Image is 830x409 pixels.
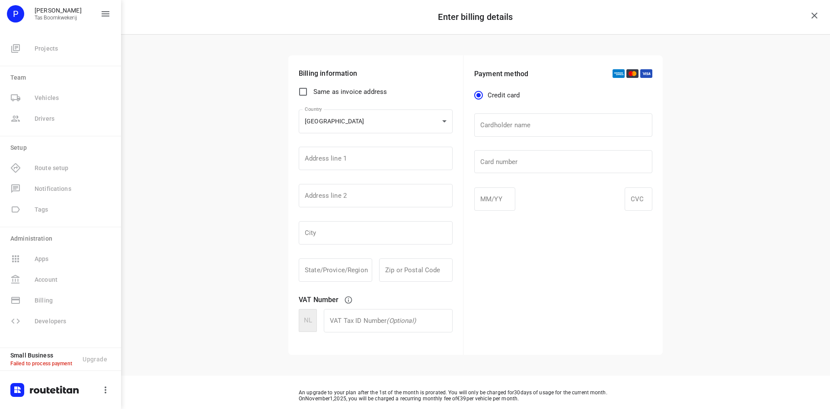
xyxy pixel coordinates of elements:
img: mastercard [626,69,638,78]
button: close [806,7,823,24]
span: Available only on our Business plan [7,199,114,220]
p: Setup [10,143,114,152]
div: NL [299,309,317,332]
p: Administration [10,234,114,243]
div: P [7,5,24,23]
p: Tas Boomkwekerij [35,15,82,21]
div: payment method [474,87,527,104]
iframe: Secure expiration date input frame [480,196,509,203]
div: [GEOGRAPHIC_DATA] [299,109,453,133]
p: Billing information [299,69,453,77]
p: Payment method [474,70,528,78]
span: Available only on our Business plan [7,178,114,199]
h6: Enter billing details [438,12,513,22]
img: visa [640,69,652,78]
span: Same as invoice address [313,88,387,96]
span: Credit card [488,90,520,100]
p: VAT Number [299,296,339,304]
p: An upgrade to your plan after the 1st of the month is prorated. You will only be charged for 30 d... [299,390,652,402]
img: amex [613,69,625,78]
span: Available only on our Business plan [7,248,114,269]
iframe: Secure card number input frame [480,158,646,166]
iframe: Secure CVC input frame [631,196,646,203]
div: [GEOGRAPHIC_DATA] [305,118,439,126]
p: Small Business [10,352,76,359]
span: Failed to process payment [10,361,72,367]
p: Team [10,73,114,82]
p: Peter Tas [35,7,82,14]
